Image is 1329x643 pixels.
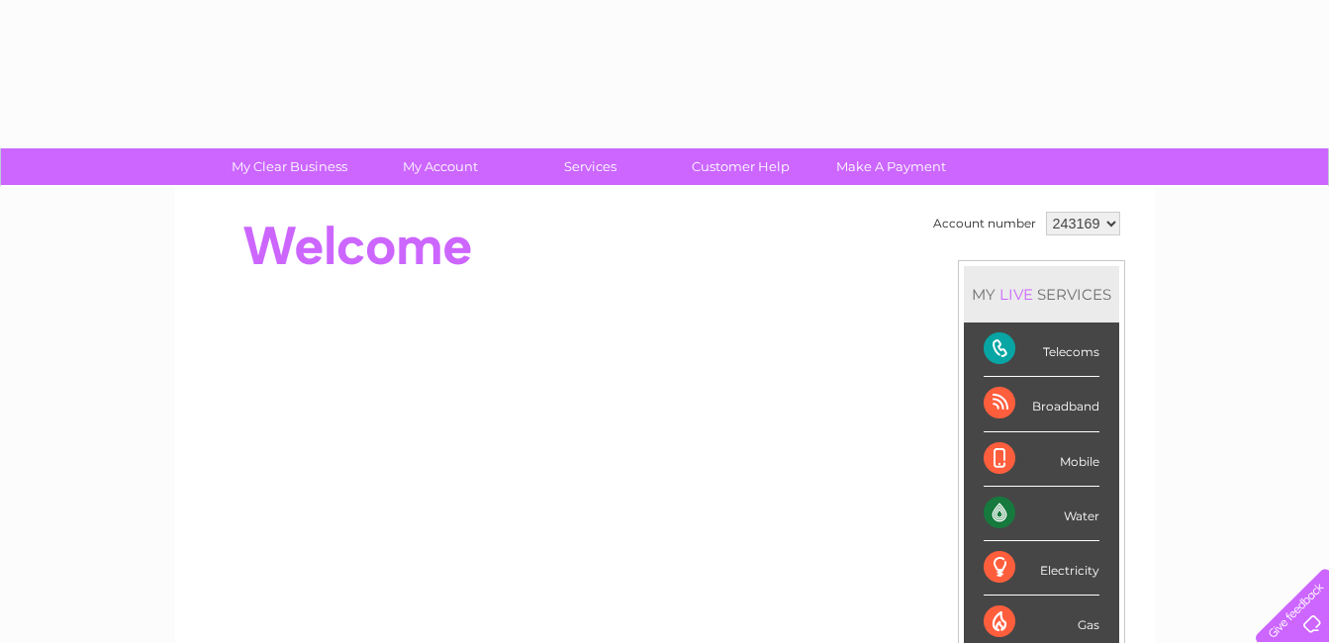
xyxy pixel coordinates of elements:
div: Mobile [984,432,1099,487]
div: Telecoms [984,322,1099,377]
div: Electricity [984,541,1099,596]
a: Make A Payment [809,148,973,185]
a: My Account [358,148,522,185]
a: Services [509,148,672,185]
a: Customer Help [659,148,822,185]
div: Water [984,487,1099,541]
a: My Clear Business [208,148,371,185]
div: Broadband [984,377,1099,431]
div: LIVE [996,285,1037,304]
div: MY SERVICES [964,266,1119,322]
td: Account number [928,207,1041,240]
